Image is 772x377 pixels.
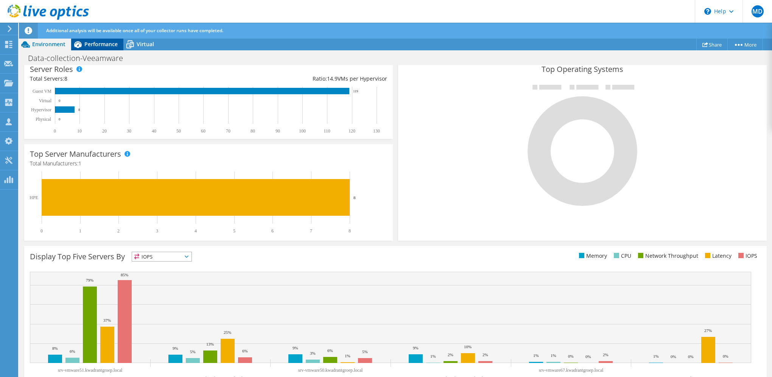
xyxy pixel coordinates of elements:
li: Network Throughput [636,252,698,260]
text: 0% [568,354,574,358]
text: 0% [688,354,694,359]
text: 60 [201,128,205,134]
text: 2% [603,352,609,357]
text: 1% [551,353,556,358]
text: 2% [482,352,488,357]
text: 1% [345,354,350,358]
text: 1% [430,354,436,358]
text: 30 [127,128,131,134]
text: 4 [195,228,197,234]
text: srv-vmware50.kwadrantgroep.local [298,368,363,373]
text: 25% [224,330,231,335]
text: 2% [448,352,453,357]
div: Ratio: VMs per Hypervisor [209,75,387,83]
li: CPU [612,252,631,260]
text: 1% [653,354,659,358]
text: 27% [704,328,712,333]
span: Environment [32,41,65,48]
h3: Top Server Manufacturers [30,150,121,158]
text: 5 [233,228,235,234]
text: 80 [251,128,255,134]
span: IOPS [132,252,191,261]
text: 1 [79,228,81,234]
text: 8 [78,108,80,112]
text: 8 [353,195,356,200]
text: 2 [117,228,120,234]
h3: Server Roles [30,65,73,73]
text: 8 [349,228,351,234]
span: Performance [84,41,118,48]
text: 6 [271,228,274,234]
text: 10 [77,128,82,134]
text: 0% [585,354,591,359]
text: HPE [30,195,38,200]
text: 9% [293,346,298,350]
text: Virtual [39,98,52,103]
text: 0 [59,117,61,121]
text: 20 [102,128,107,134]
text: 119 [353,89,358,93]
text: 10% [464,344,472,349]
li: Memory [577,252,607,260]
span: 8 [64,75,67,82]
h3: Top Operating Systems [404,65,761,73]
text: 5% [362,349,368,354]
text: Hypervisor [31,107,51,112]
text: 13% [206,342,214,346]
text: 110 [324,128,330,134]
li: Latency [703,252,732,260]
text: 6% [242,349,248,353]
text: 0 [54,128,56,134]
a: More [727,39,763,50]
text: 85% [121,273,128,277]
text: 0% [671,354,676,359]
text: 100 [299,128,306,134]
text: 0 [40,228,43,234]
text: 50 [176,128,181,134]
text: 79% [86,278,93,282]
text: 0 [59,99,61,103]
text: 6% [327,348,333,353]
text: 37% [103,318,111,322]
text: 0% [723,354,728,358]
text: 8% [52,346,58,351]
span: Virtual [137,41,154,48]
text: srv-vmware67.kwadrantgroep.local [539,368,604,373]
a: Share [696,39,728,50]
text: Physical [36,117,51,122]
text: 6% [70,349,75,354]
text: 3 [156,228,158,234]
text: 120 [349,128,355,134]
span: 1 [78,160,81,167]
svg: \n [704,8,711,15]
h1: Data-collection-Veeamware [25,54,135,62]
text: 7 [310,228,312,234]
div: Total Servers: [30,75,209,83]
li: IOPS [736,252,757,260]
text: 3% [310,351,316,355]
text: srv-vmware51.kwadrantgroep.local [58,368,123,373]
text: 130 [373,128,380,134]
text: Guest VM [33,89,51,94]
text: 70 [226,128,230,134]
text: 90 [275,128,280,134]
span: MD [752,5,764,17]
span: 14.9 [327,75,338,82]
text: 40 [152,128,156,134]
text: 9% [173,346,178,351]
text: 5% [190,349,196,354]
h4: Total Manufacturers: [30,159,387,168]
text: 1% [533,353,539,358]
text: 9% [413,346,419,350]
span: Additional analysis will be available once all of your collector runs have completed. [46,27,223,34]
